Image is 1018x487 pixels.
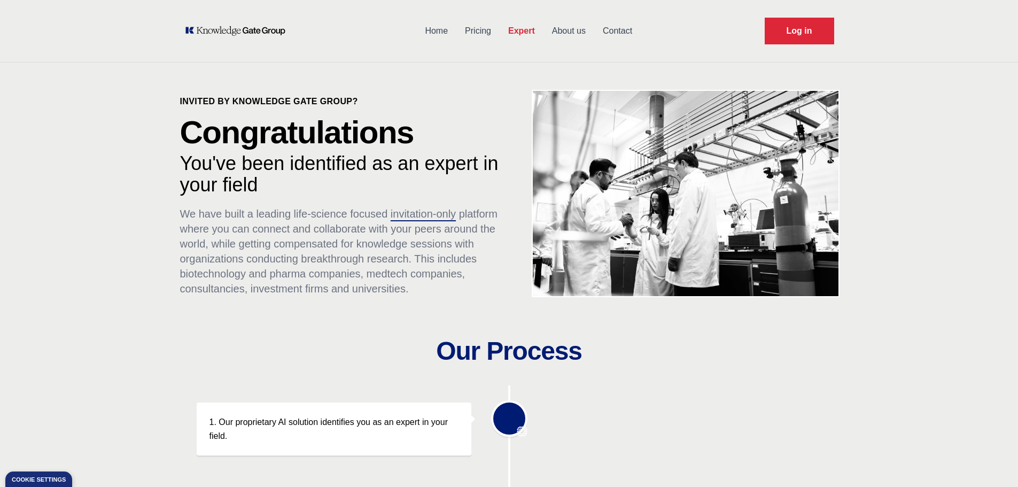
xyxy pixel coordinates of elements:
a: Home [416,17,456,45]
div: Chat-widget [965,436,1018,487]
img: KOL management, KEE, Therapy area experts [533,91,838,296]
a: About us [543,17,594,45]
a: Contact [594,17,641,45]
p: 1. Our proprietary AI solution identifies you as an expert in your field. [209,415,459,443]
p: You've been identified as an expert in your field [180,153,512,196]
div: Cookie settings [12,477,66,483]
a: Pricing [456,17,500,45]
p: Invited by Knowledge Gate Group? [180,95,512,108]
a: Request Demo [765,18,834,44]
p: We have built a leading life-science focused platform where you can connect and collaborate with ... [180,206,512,296]
span: invitation-only [391,208,456,220]
iframe: Chat Widget [965,436,1018,487]
a: KOL Knowledge Platform: Talk to Key External Experts (KEE) [184,26,293,36]
a: Expert [500,17,543,45]
p: Congratulations [180,117,512,149]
